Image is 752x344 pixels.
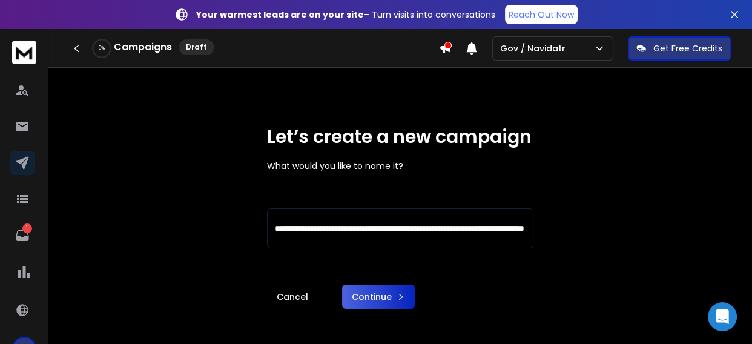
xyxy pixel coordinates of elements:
[114,40,172,55] h1: Campaigns
[628,36,731,61] button: Get Free Credits
[267,126,533,148] h1: Let’s create a new campaign
[267,160,533,172] p: What would you like to name it?
[653,42,722,55] p: Get Free Credits
[267,285,318,309] a: Cancel
[12,41,36,64] img: logo
[99,45,105,52] p: 0 %
[179,39,214,55] div: Draft
[196,8,495,21] p: – Turn visits into conversations
[22,223,32,233] p: 1
[500,42,570,55] p: Gov / Navidatr
[342,285,415,309] button: Continue
[196,8,364,21] strong: Your warmest leads are on your site
[509,8,574,21] p: Reach Out Now
[505,5,578,24] a: Reach Out Now
[10,223,35,248] a: 1
[708,302,737,331] div: Open Intercom Messenger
